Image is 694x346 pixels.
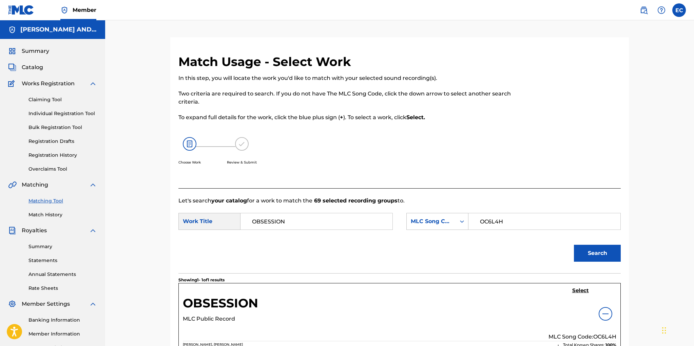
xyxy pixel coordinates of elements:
[28,110,97,117] a: Individual Registration Tool
[178,205,621,273] form: Search Form
[8,5,34,15] img: MLC Logo
[8,80,17,88] img: Works Registration
[89,300,97,308] img: expand
[178,54,354,69] h2: Match Usage - Select Work
[8,26,16,34] img: Accounts
[8,47,49,55] a: SummarySummary
[28,243,97,250] a: Summary
[211,197,247,204] strong: your catalog
[73,6,96,14] span: Member
[60,6,69,14] img: Top Rightsholder
[22,300,70,308] span: Member Settings
[22,63,43,71] span: Catalog
[406,114,425,121] strong: Select.
[89,80,97,88] img: expand
[574,245,621,262] button: Search
[178,90,519,106] p: Two criteria are required to search. If you do not have The MLC Song Code, click the down arrow t...
[312,197,398,204] strong: 69 selected recording groups
[20,26,97,34] h5: COHEN AND COHEN
[22,47,49,55] span: Summary
[178,113,519,122] p: To expand full details for the work, click the blue plus sign ( ). To select a work, click
[235,137,249,151] img: 173f8e8b57e69610e344.svg
[655,3,668,17] div: Help
[572,287,589,294] h5: Select
[22,80,75,88] span: Works Registration
[672,3,686,17] div: User Menu
[601,310,610,318] img: info
[22,226,47,235] span: Royalties
[675,233,694,287] iframe: Resource Center
[640,6,648,14] img: search
[227,160,257,165] p: Review & Submit
[28,124,97,131] a: Bulk Registration Tool
[548,333,616,341] p: MLC Song Code: OC6L4H
[28,257,97,264] a: Statements
[28,271,97,278] a: Annual Statements
[28,317,97,324] a: Banking Information
[660,313,694,346] iframe: Chat Widget
[662,320,666,341] div: Drag
[183,296,258,315] h5: OBSESSION
[89,226,97,235] img: expand
[178,277,225,283] p: Showing 1 - 1 of 1 results
[28,330,97,338] a: Member Information
[28,96,97,103] a: Claiming Tool
[657,6,666,14] img: help
[28,152,97,159] a: Registration History
[411,217,452,225] div: MLC Song Code
[178,197,621,205] p: Let's search for a work to match the to.
[28,138,97,145] a: Registration Drafts
[8,47,16,55] img: Summary
[8,181,17,189] img: Matching
[8,63,16,71] img: Catalog
[637,3,651,17] a: Public Search
[28,197,97,204] a: Matching Tool
[8,226,16,235] img: Royalties
[8,63,43,71] a: CatalogCatalog
[28,211,97,218] a: Match History
[22,181,48,189] span: Matching
[8,300,16,308] img: Member Settings
[28,285,97,292] a: Rate Sheets
[183,315,258,323] p: MLC Public Record
[28,166,97,173] a: Overclaims Tool
[183,137,196,151] img: 26af456c4569493f7445.svg
[178,160,201,165] p: Choose Work
[89,181,97,189] img: expand
[178,74,519,82] p: In this step, you will locate the work you'd like to match with your selected sound recording(s).
[340,114,343,121] strong: +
